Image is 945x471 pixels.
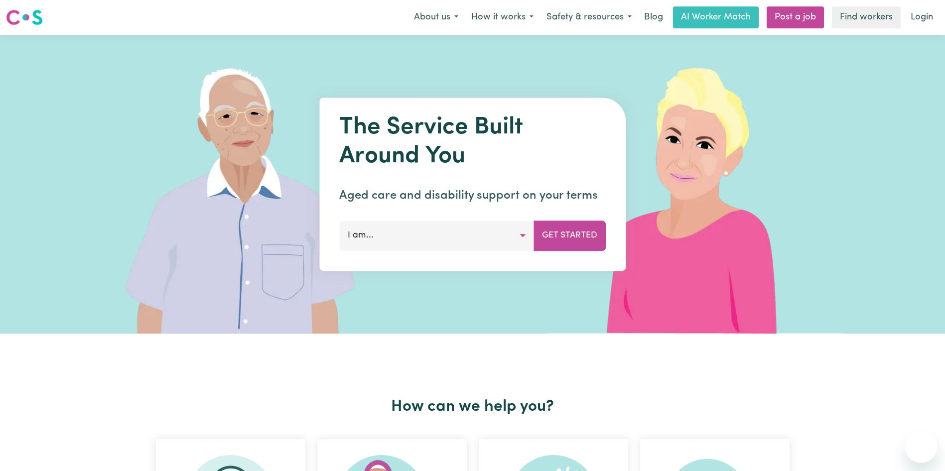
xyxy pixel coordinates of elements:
[339,187,606,205] p: Aged care and disability support on your terms
[6,6,43,29] a: Careseekers logo
[905,431,937,463] iframe: Button to launch messaging window
[150,397,796,416] h2: How can we help you?
[638,6,669,28] a: Blog
[673,6,759,28] a: AI Worker Match
[407,7,465,28] button: About us
[339,221,534,250] button: I am...
[832,6,901,28] a: Find workers
[767,6,824,28] a: Post a job
[339,114,606,171] h1: The Service Built Around You
[465,7,540,28] button: How it works
[534,221,606,250] button: Get Started
[6,8,43,26] img: Careseekers logo
[905,6,939,28] a: Login
[540,7,638,28] button: Safety & resources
